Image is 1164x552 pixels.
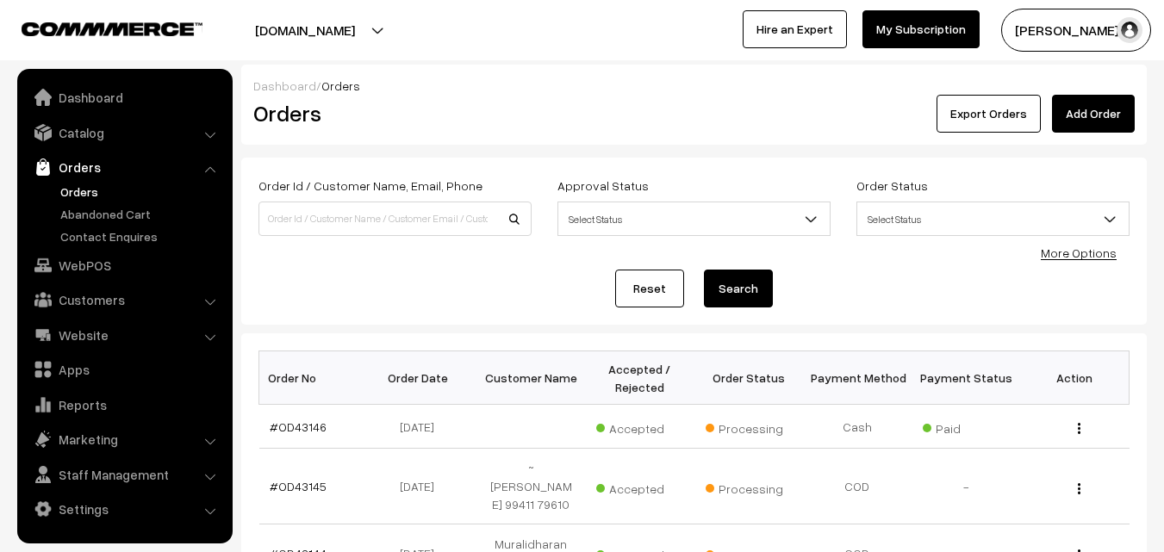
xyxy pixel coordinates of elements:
button: Search [704,270,773,307]
a: Apps [22,354,227,385]
span: Select Status [558,204,830,234]
img: Menu [1078,483,1080,494]
a: #OD43146 [270,419,327,434]
td: ~[PERSON_NAME] 99411 79610 [476,449,585,524]
a: Staff Management [22,459,227,490]
th: Customer Name [476,351,585,405]
th: Payment Status [912,351,1020,405]
th: Payment Method [803,351,912,405]
th: Action [1020,351,1129,405]
a: Reset [615,270,684,307]
img: COMMMERCE [22,22,202,35]
a: Add Order [1052,95,1135,133]
a: Catalog [22,117,227,148]
th: Accepted / Rejected [585,351,694,405]
label: Order Id / Customer Name, Email, Phone [258,177,482,195]
a: #OD43145 [270,479,327,493]
a: WebPOS [22,250,227,281]
a: Settings [22,493,227,524]
a: Website [22,319,227,350]
span: Select Status [557,202,831,236]
div: / [253,77,1135,95]
h2: Orders [253,100,530,127]
a: Hire an Expert [743,10,847,48]
td: Cash [803,405,912,449]
img: Menu [1078,423,1080,434]
span: Accepted [596,475,682,498]
span: Paid [923,415,1009,437]
a: Contact Enquires [56,227,227,245]
label: Order Status [856,177,928,195]
span: Accepted [596,415,682,437]
td: COD [803,449,912,524]
span: Orders [321,78,360,93]
a: Orders [22,152,227,183]
span: Processing [706,415,792,437]
a: Abandoned Cart [56,205,227,223]
a: Dashboard [253,78,316,93]
span: Select Status [857,204,1129,234]
td: [DATE] [368,405,476,449]
span: Select Status [856,202,1130,236]
span: Processing [706,475,792,498]
a: Customers [22,284,227,315]
input: Order Id / Customer Name / Customer Email / Customer Phone [258,202,532,236]
td: - [912,449,1020,524]
a: My Subscription [862,10,980,48]
a: Orders [56,183,227,201]
button: [DOMAIN_NAME] [195,9,415,52]
button: [PERSON_NAME] s… [1001,9,1151,52]
a: Reports [22,389,227,420]
a: Dashboard [22,82,227,113]
a: Marketing [22,424,227,455]
label: Approval Status [557,177,649,195]
img: user [1117,17,1142,43]
button: Export Orders [937,95,1041,133]
a: COMMMERCE [22,17,172,38]
a: More Options [1041,245,1117,260]
td: [DATE] [368,449,476,524]
th: Order Date [368,351,476,405]
th: Order Status [694,351,803,405]
th: Order No [259,351,368,405]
